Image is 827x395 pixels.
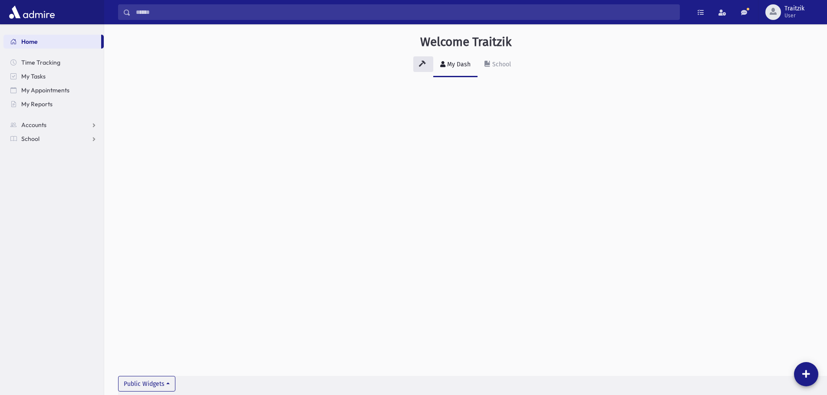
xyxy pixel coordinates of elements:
a: My Appointments [3,83,104,97]
span: School [21,135,40,143]
span: Home [21,38,38,46]
span: My Reports [21,100,53,108]
a: Accounts [3,118,104,132]
span: Time Tracking [21,59,60,66]
button: Public Widgets [118,376,175,392]
a: My Tasks [3,69,104,83]
span: My Appointments [21,86,69,94]
span: Traitzik [784,5,804,12]
a: School [478,53,518,77]
span: Accounts [21,121,46,129]
h3: Welcome Traitzik [420,35,511,49]
span: My Tasks [21,72,46,80]
img: AdmirePro [7,3,57,21]
a: Time Tracking [3,55,104,69]
div: My Dash [445,61,471,68]
a: Home [3,35,101,49]
input: Search [131,4,679,20]
a: My Reports [3,97,104,111]
a: My Dash [433,53,478,77]
a: School [3,132,104,146]
span: User [784,12,804,19]
div: School [491,61,511,68]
